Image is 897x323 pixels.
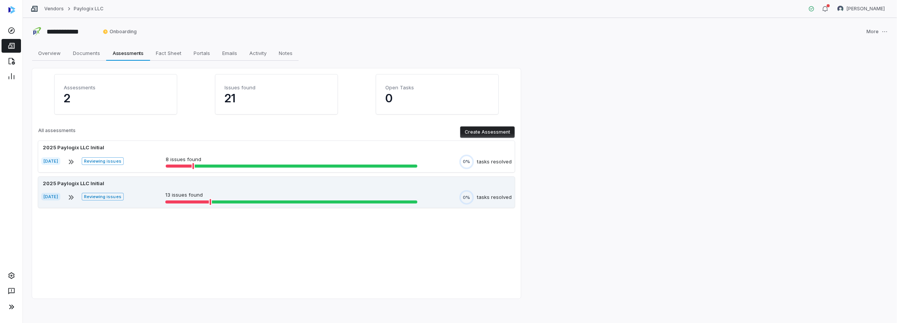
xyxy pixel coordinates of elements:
[463,159,470,165] span: 0%
[38,128,76,137] p: All assessments
[64,84,168,91] h4: Assessments
[74,6,103,12] a: Paylogix LLC
[153,48,185,58] span: Fact Sheet
[246,48,270,58] span: Activity
[225,91,328,105] p: 21
[165,191,417,199] p: 13 issues found
[477,158,512,166] div: tasks resolved
[166,156,417,163] p: 8 issues found
[276,48,296,58] span: Notes
[41,180,106,187] div: 2025 Paylogix LLC Initial
[864,24,890,40] button: More
[385,91,489,105] p: 0
[8,6,15,14] img: svg%3e
[847,6,885,12] span: [PERSON_NAME]
[477,194,512,201] div: tasks resolved
[219,48,240,58] span: Emails
[463,195,470,200] span: 0%
[103,29,137,35] span: Onboarding
[191,48,213,58] span: Portals
[833,3,889,15] button: Anita Ritter avatar[PERSON_NAME]
[110,48,147,58] span: Assessments
[41,193,60,200] span: [DATE]
[225,84,328,91] h4: Issues found
[460,126,515,138] button: Create Assessment
[82,193,123,200] span: Reviewing issues
[35,48,64,58] span: Overview
[837,6,844,12] img: Anita Ritter avatar
[385,84,489,91] h4: Open Tasks
[64,91,168,105] p: 2
[82,157,123,165] span: Reviewing issues
[70,48,103,58] span: Documents
[41,144,106,152] div: 2025 Paylogix LLC Initial
[44,6,64,12] a: Vendors
[41,157,60,165] span: [DATE]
